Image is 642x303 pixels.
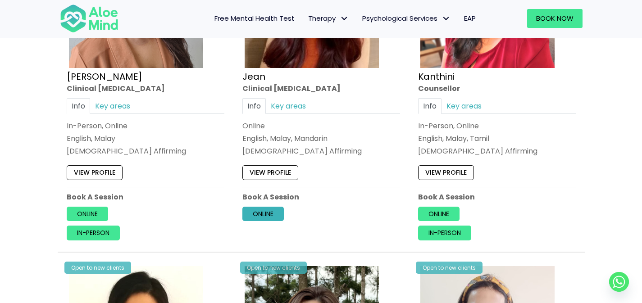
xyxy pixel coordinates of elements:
[418,192,576,202] p: Book A Session
[240,262,307,274] div: Open to new clients
[464,14,476,23] span: EAP
[242,70,265,83] a: Jean
[67,226,120,240] a: In-person
[242,121,400,131] div: Online
[536,14,574,23] span: Book Now
[242,192,400,202] p: Book A Session
[242,146,400,156] div: [DEMOGRAPHIC_DATA] Affirming
[67,133,224,144] p: English, Malay
[418,165,474,180] a: View profile
[67,192,224,202] p: Book A Session
[67,70,142,83] a: [PERSON_NAME]
[242,133,400,144] p: English, Malay, Mandarin
[418,146,576,156] div: [DEMOGRAPHIC_DATA] Affirming
[440,12,453,25] span: Psychological Services: submenu
[527,9,583,28] a: Book Now
[442,98,487,114] a: Key areas
[418,98,442,114] a: Info
[418,226,471,240] a: In-person
[362,14,451,23] span: Psychological Services
[418,121,576,131] div: In-Person, Online
[67,98,90,114] a: Info
[418,83,576,94] div: Counsellor
[301,9,355,28] a: TherapyTherapy: submenu
[64,262,131,274] div: Open to new clients
[418,207,460,221] a: Online
[242,83,400,94] div: Clinical [MEDICAL_DATA]
[457,9,483,28] a: EAP
[208,9,301,28] a: Free Mental Health Test
[609,272,629,292] a: Whatsapp
[67,207,108,221] a: Online
[416,262,483,274] div: Open to new clients
[355,9,457,28] a: Psychological ServicesPsychological Services: submenu
[266,98,311,114] a: Key areas
[90,98,135,114] a: Key areas
[67,165,123,180] a: View profile
[242,165,298,180] a: View profile
[418,70,455,83] a: Kanthini
[67,83,224,94] div: Clinical [MEDICAL_DATA]
[418,133,576,144] p: English, Malay, Tamil
[67,146,224,156] div: [DEMOGRAPHIC_DATA] Affirming
[214,14,295,23] span: Free Mental Health Test
[242,98,266,114] a: Info
[60,4,118,33] img: Aloe mind Logo
[67,121,224,131] div: In-Person, Online
[338,12,351,25] span: Therapy: submenu
[130,9,483,28] nav: Menu
[242,207,284,221] a: Online
[308,14,349,23] span: Therapy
